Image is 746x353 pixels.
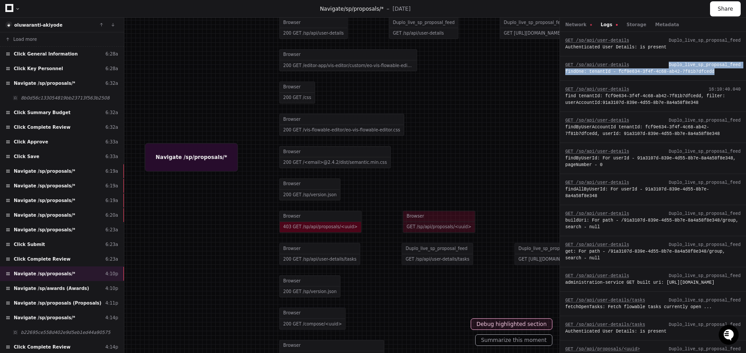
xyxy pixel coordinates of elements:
div: 4:11p [105,300,118,306]
div: Duplo_live_sp_proposal_feed [669,297,741,304]
div: findByUserAccountId tenantId: fcf9e634-3f4f-4c68-ab42-7f81b7dfcedd, userId: 91a3107d-839e-4d55-8b... [565,124,741,137]
div: buildUri: For path - /91a3107d-839e-4d55-8b7e-8a4a58f8e348/group, search - null [565,217,741,230]
div: findAllByUserId: For userId - 91a3107d-839e-4d55-8b7e-8a4a58f8e348 [565,186,741,199]
button: Logs [601,21,618,28]
img: PlayerZero [9,9,27,27]
div: 6:19a [105,182,118,189]
div: findByUserId: For userId - 91a3107d-839e-4d55-8b7e-8a4a58f8e348, pageNumber - 0 [565,155,741,168]
div: 6:20a [105,212,118,218]
div: Browser [280,276,340,286]
div: 6:32a [105,124,118,131]
div: administration-service GET built uri: [URL][DOMAIN_NAME] [565,279,741,286]
div: 6:33a [105,139,118,145]
span: Navigate [320,6,344,12]
span: GET /sp/api/user-details/tasks [565,298,645,303]
div: Duplo_live_sp_proposal_feed [669,273,741,279]
span: Navigate /sp/proposals/* [14,212,75,218]
div: GET [URL][DOMAIN_NAME]? [515,254,584,265]
div: Browser [280,308,345,319]
span: Click Complete Review [14,344,71,350]
span: Navigate /sp/proposals/* [14,80,75,87]
button: Debug highlighted section [471,318,552,330]
div: 4:14p [105,314,118,321]
div: GET /sp/api/user-details/tasks [402,254,473,265]
div: get: For path - /91a3107d-839e-4d55-8b7e-8a4a58f8e348/group, search - null [565,248,741,262]
div: findOne: tenantId - fcf9e634-3f4f-4c68-ab42-7f81b7dfcedd [565,68,741,75]
span: Click Submit [14,241,45,248]
div: 6:23a [105,241,118,248]
div: 6:23a [105,256,118,262]
span: GET /sp/api/user-details [565,63,629,67]
div: 6:19a [105,168,118,175]
div: Duplo_live_sp_proposal_feed [669,346,741,353]
span: Navigate /sp/proposals/* [14,197,75,204]
div: We're offline, we'll be back soon [30,75,116,82]
span: GET /sp/api/user-details [565,149,629,154]
span: /sp/proposals/* [344,6,384,12]
span: Pylon [88,93,107,100]
span: Click Key Personnel [14,65,63,72]
div: Browser [280,341,384,351]
span: Click Save [14,153,40,160]
span: Click Summary Budget [14,109,71,116]
div: Duplo_live_sp_proposal_feed [669,117,741,124]
button: Share [710,1,741,16]
iframe: Open customer support [718,324,742,348]
div: 6:33a [105,153,118,160]
span: GET /sp/api/user-details [565,38,629,43]
span: b22695ce558d402e9d5eb1ed44a90575 [21,329,111,336]
div: Duplo_live_sp_proposal_feed [669,148,741,155]
span: GET /sp/api/proposals/<uuid> [565,347,640,352]
div: 200 GET /sp/api/user-details/tasks [280,254,360,265]
span: Navigate /sp/proposals/* [14,270,75,277]
span: Navigate /sp/proposals/* [14,314,75,321]
div: 6:23a [105,226,118,233]
span: GET /sp/api/user-details [565,242,629,247]
div: Duplo_live_sp_proposal_feed [669,242,741,248]
div: Duplo_live_sp_proposal_feed [669,179,741,186]
span: GET /sp/api/user-details [565,180,629,185]
span: Click Approve [14,139,48,145]
div: 6:32a [105,80,118,87]
button: Metadata [655,21,679,28]
a: Powered byPylon [63,93,107,100]
span: Navigate /sp/awards (Awards) [14,285,89,292]
a: oluwaranti-akiyode [14,23,63,28]
div: 200 GET /sp/version.json [280,286,340,297]
div: 4:10p [105,270,118,277]
span: Navigate /sp/proposals/* [14,226,75,233]
div: Duplo_live_sp_proposal_feed [669,321,741,328]
div: Duplo_live_sp_proposal_feed [669,37,741,44]
span: GET /sp/api/user-details/tasks [565,322,645,327]
div: 6:28a [105,65,118,72]
div: 4:10p [105,285,118,292]
div: Welcome [9,36,162,50]
span: GET /sp/api/user-details [565,118,629,123]
img: 8.svg [6,22,12,28]
img: 1736555170064-99ba0984-63c1-480f-8ee9-699278ef63ed [9,66,25,82]
span: Navigate /sp/proposals (Proposals) [14,300,101,306]
p: [DATE] [393,5,411,12]
span: Navigate /sp/proposals/* [14,182,75,189]
div: Authenticated User Details: is present [565,328,741,335]
span: Click Complete Review [14,256,71,262]
span: GET /sp/api/user-details [565,274,629,278]
div: 6:19a [105,197,118,204]
div: fetchOpenTasks: Fetch flowable tasks currently open ... [565,304,741,310]
div: Authenticated User Details: is present [565,44,741,51]
span: GET /sp/api/user-details [565,87,629,92]
div: 6:32a [105,109,118,116]
span: GET /sp/api/user-details [565,211,629,216]
span: Load more [13,36,37,43]
span: 8b0d56c133054819bb23713f563b2508 [21,95,110,101]
div: Duplo_live_sp_proposal_feed [669,62,741,68]
div: 4:14p [105,344,118,350]
div: 200 GET /compose/<uuid> [280,319,345,329]
button: Storage [627,21,646,28]
span: Click Complete Review [14,124,71,131]
button: Network [565,21,592,28]
div: 16:10:40.040 [709,86,741,93]
button: Start new chat [151,69,162,79]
